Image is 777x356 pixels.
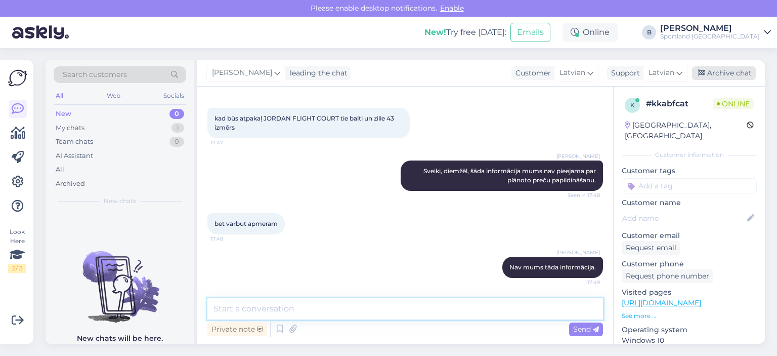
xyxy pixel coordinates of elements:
[562,191,600,199] span: Seen ✓ 17:48
[622,298,701,307] a: [URL][DOMAIN_NAME]
[169,137,184,147] div: 0
[509,263,596,271] span: Nav mums tāda informācija.
[660,32,760,41] div: Sportland [GEOGRAPHIC_DATA]
[77,333,163,344] p: New chats will be here.
[105,89,122,102] div: Web
[622,259,757,269] p: Customer phone
[622,166,757,176] p: Customer tags
[556,249,600,256] span: [PERSON_NAME]
[161,89,186,102] div: Socials
[423,167,597,184] span: Sveiki, diemžēl, šāda informācija mums nav pieejama par plānoto preču papildināšanu.
[622,269,713,283] div: Request phone number
[649,67,674,78] span: Latvian
[622,197,757,208] p: Customer name
[8,227,26,273] div: Look Here
[607,68,640,78] div: Support
[424,26,506,38] div: Try free [DATE]:
[207,323,267,336] div: Private note
[437,4,467,13] span: Enable
[622,150,757,160] div: Customer information
[210,235,248,243] span: 17:48
[562,279,600,286] span: 17:49
[556,152,600,160] span: [PERSON_NAME]
[646,98,713,110] div: # kkabfcat
[56,179,85,189] div: Archived
[622,178,757,193] input: Add a tag
[622,230,757,241] p: Customer email
[214,220,278,227] span: bet varbut apmeram
[622,335,757,346] p: Windows 10
[559,67,585,78] span: Latvian
[46,233,194,324] img: No chats
[642,25,656,39] div: B
[54,89,65,102] div: All
[171,123,184,133] div: 1
[214,114,396,131] span: kad būs atpakaļ JORDAN FLIGHT COURT tie balti un zilie 43 izmērs
[622,287,757,298] p: Visited pages
[56,109,71,119] div: New
[660,24,760,32] div: [PERSON_NAME]
[56,137,93,147] div: Team chats
[630,101,635,109] span: k
[169,109,184,119] div: 0
[622,325,757,335] p: Operating system
[573,325,599,334] span: Send
[622,311,757,321] p: See more ...
[56,151,93,161] div: AI Assistant
[563,23,618,42] div: Online
[212,67,272,78] span: [PERSON_NAME]
[510,23,550,42] button: Emails
[660,24,771,41] a: [PERSON_NAME]Sportland [GEOGRAPHIC_DATA]
[286,68,348,78] div: leading the chat
[713,98,754,109] span: Online
[622,241,680,255] div: Request email
[210,139,248,146] span: 17:47
[511,68,551,78] div: Customer
[692,66,756,80] div: Archive chat
[622,213,745,224] input: Add name
[63,69,127,80] span: Search customers
[104,196,136,206] span: New chats
[8,264,26,273] div: 2 / 3
[56,123,84,133] div: My chats
[56,165,64,175] div: All
[8,68,27,88] img: Askly Logo
[424,27,446,37] b: New!
[625,120,747,141] div: [GEOGRAPHIC_DATA], [GEOGRAPHIC_DATA]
